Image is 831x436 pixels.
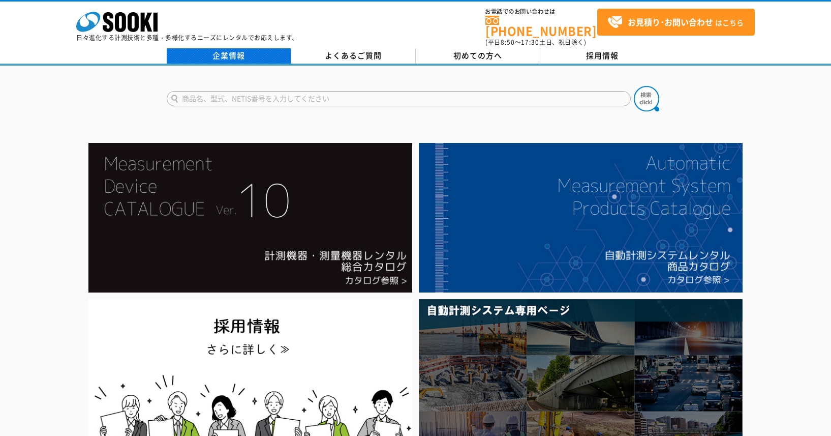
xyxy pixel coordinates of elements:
[521,38,539,47] span: 17:30
[607,15,744,30] span: はこちら
[634,86,659,111] img: btn_search.png
[628,16,713,28] strong: お見積り･お問い合わせ
[501,38,515,47] span: 8:50
[416,48,540,64] a: 初めての方へ
[76,35,299,41] p: 日々進化する計測技術と多種・多様化するニーズにレンタルでお応えします。
[485,16,597,37] a: [PHONE_NUMBER]
[167,48,291,64] a: 企業情報
[540,48,665,64] a: 採用情報
[88,143,412,293] img: Catalog Ver10
[291,48,416,64] a: よくあるご質問
[453,50,502,61] span: 初めての方へ
[167,91,631,106] input: 商品名、型式、NETIS番号を入力してください
[597,9,755,36] a: お見積り･お問い合わせはこちら
[485,9,597,15] span: お電話でのお問い合わせは
[485,38,586,47] span: (平日 ～ 土日、祝日除く)
[419,143,743,293] img: 自動計測システムカタログ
